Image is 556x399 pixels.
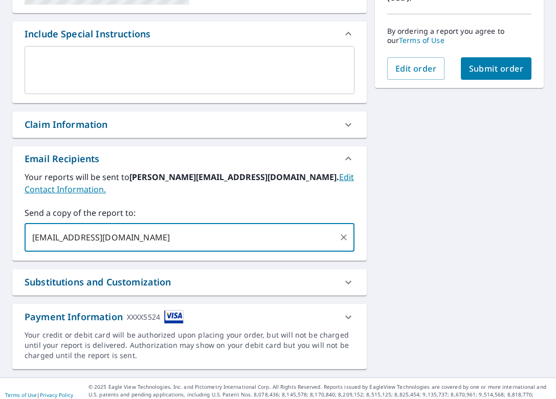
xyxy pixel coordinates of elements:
[25,118,108,131] div: Claim Information
[461,57,532,80] button: Submit order
[25,275,171,289] div: Substitutions and Customization
[164,310,184,324] img: cardImage
[387,27,531,45] p: By ordering a report you agree to our
[387,57,445,80] button: Edit order
[5,392,73,398] p: |
[25,310,184,324] div: Payment Information
[337,230,351,245] button: Clear
[12,21,367,46] div: Include Special Instructions
[12,112,367,138] div: Claim Information
[25,27,150,41] div: Include Special Instructions
[399,35,444,45] a: Terms of Use
[12,304,367,330] div: Payment InformationXXXX5524cardImage
[129,171,339,183] b: [PERSON_NAME][EMAIL_ADDRESS][DOMAIN_NAME].
[395,63,437,74] span: Edit order
[5,391,37,398] a: Terms of Use
[25,330,354,361] div: Your credit or debit card will be authorized upon placing your order, but will not be charged unt...
[25,171,354,195] label: Your reports will be sent to
[469,63,524,74] span: Submit order
[12,146,367,171] div: Email Recipients
[25,207,354,219] label: Send a copy of the report to:
[25,152,99,166] div: Email Recipients
[127,310,160,324] div: XXXX5524
[40,391,73,398] a: Privacy Policy
[12,269,367,295] div: Substitutions and Customization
